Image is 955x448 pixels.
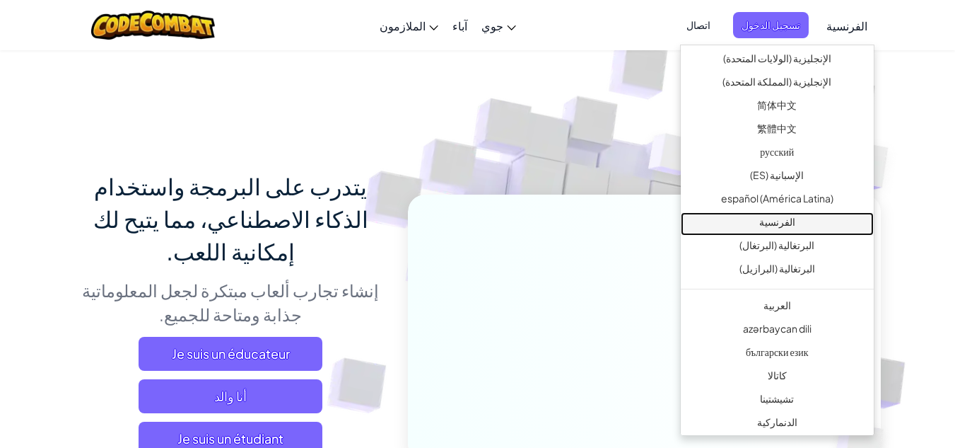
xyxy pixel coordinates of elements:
[172,345,290,362] font: Je suis un éducateur
[746,345,809,358] font: български език
[733,12,809,38] button: تسجيل الدخول
[681,413,874,436] a: الدنماركية
[380,18,426,33] font: الملازمون
[452,18,467,33] font: آباء
[739,262,815,275] font: البرتغالية (البرازيل)
[768,369,787,381] font: كاتالا
[759,215,795,228] font: الفرنسية
[681,72,874,96] a: الإنجليزية (المملكة المتحدة)
[214,388,247,404] font: أنا والد
[621,105,723,211] img: مكعبات متداخلة
[750,168,804,181] font: الإسبانية (ES)
[681,96,874,119] a: 简体中文
[681,212,874,236] a: الفرنسية
[139,337,322,371] a: Je suis un éducateur
[82,280,379,325] font: إنشاء تجارب ألعاب مبتكرة لجعل المعلوماتية جذابة ومتاحة للجميع.
[760,145,794,158] font: русский
[739,239,814,251] font: البرتغالية (البرتغال)
[742,18,800,31] font: تسجيل الدخول
[474,6,523,45] a: جوي
[757,415,797,428] font: الدنماركية
[819,6,874,45] a: الفرنسية
[681,119,874,142] a: 繁體中文
[760,392,794,405] font: تشيشتينا
[757,98,797,111] font: 简体中文
[678,12,719,38] button: اتصال
[763,299,791,311] font: العربية
[743,322,812,335] font: azərbaycan dili
[681,389,874,413] a: تشيشتينا
[177,430,283,447] font: Je suis un étudiant
[826,18,867,33] font: الفرنسية
[681,49,874,72] a: الإنجليزية (الولايات المتحدة)
[681,236,874,259] a: البرتغالية (البرتغال)
[681,343,874,366] a: български език
[681,366,874,389] a: كاتالا
[373,6,445,45] a: الملازمون
[681,319,874,343] a: azərbaycan dili
[681,189,874,212] a: español (América Latina)
[91,11,215,40] img: شعار CodeCombat
[723,52,831,64] font: الإنجليزية (الولايات المتحدة)
[722,75,831,88] font: الإنجليزية (المملكة المتحدة)
[681,166,874,189] a: الإسبانية (ES)
[681,296,874,319] a: العربية
[757,122,797,134] font: 繁體中文
[681,142,874,166] a: русский
[721,192,833,205] font: español (América Latina)
[93,172,368,265] font: يتدرب على البرمجة واستخدام الذكاء الاصطناعي، مما يتيح لك إمكانية اللعب.
[481,18,503,33] font: جوي
[445,6,474,45] a: آباء
[686,18,710,31] font: اتصال
[681,259,874,282] a: البرتغالية (البرازيل)
[139,379,322,413] a: أنا والد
